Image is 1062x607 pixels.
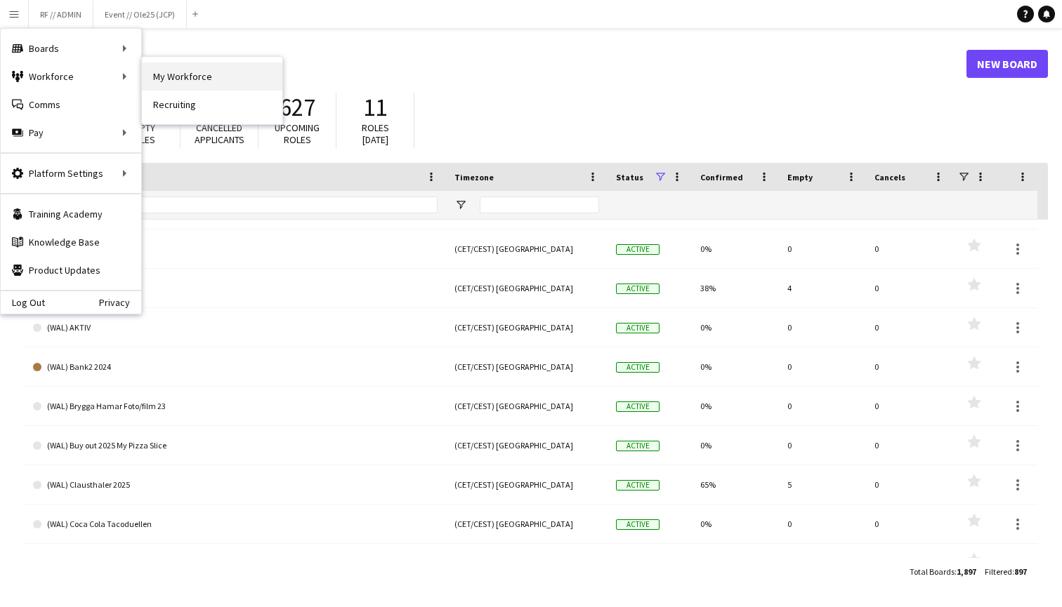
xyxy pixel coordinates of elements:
div: 0 [866,347,953,386]
span: Empty [787,172,813,182]
div: (CET/CEST) [GEOGRAPHIC_DATA] [446,308,608,347]
div: (CET/CEST) [GEOGRAPHIC_DATA] [446,544,608,582]
div: (CET/CEST) [GEOGRAPHIC_DATA] [446,229,608,268]
span: Active [616,284,660,294]
a: (WAL) Coca Cola 2023 [33,544,438,583]
span: 897 [1014,566,1027,577]
div: Boards [1,34,141,62]
a: (WAL) AKTIV [33,308,438,347]
div: 0 [866,426,953,465]
div: 38% [692,269,779,307]
span: Timezone [454,172,494,182]
div: 0% [692,426,779,465]
div: 0% [692,387,779,425]
a: (WAL) ADMIN 2025 [33,269,438,308]
a: New Board [966,50,1048,78]
div: 0 [866,229,953,268]
span: Upcoming roles [275,121,320,146]
a: (WAL) Coca Cola Tacoduellen [33,505,438,544]
div: 0 [779,308,866,347]
div: (CET/CEST) [GEOGRAPHIC_DATA] [446,387,608,425]
div: 0% [692,505,779,543]
a: (WAL) Buy out 2025 My Pizza Slice [33,426,438,465]
a: (WAL) Brygga Hamar Foto/film 23 [33,387,438,426]
span: Active [616,362,660,373]
div: 0 [866,505,953,543]
span: Active [616,244,660,255]
a: (WAL) [33,229,438,269]
span: 627 [280,92,315,123]
span: Active [616,519,660,530]
div: (CET/CEST) [GEOGRAPHIC_DATA] [446,505,608,543]
div: (CET/CEST) [GEOGRAPHIC_DATA] [446,347,608,386]
button: Open Filter Menu [454,199,467,211]
input: Timezone Filter Input [480,196,599,213]
span: Cancelled applicants [195,121,244,146]
a: (WAL) Bank2 2024 [33,347,438,387]
div: 0% [692,347,779,386]
div: Workforce [1,62,141,91]
span: Active [616,441,660,451]
div: (CET/CEST) [GEOGRAPHIC_DATA] [446,465,608,504]
div: (CET/CEST) [GEOGRAPHIC_DATA] [446,426,608,465]
h1: Boards [25,53,966,74]
a: Privacy [99,297,141,308]
div: 0 [779,426,866,465]
span: Active [616,323,660,333]
span: 1,897 [957,566,976,577]
span: Status [616,172,643,182]
div: 5 [779,465,866,504]
div: 0 [866,544,953,582]
a: Knowledge Base [1,228,141,256]
span: 11 [363,92,387,123]
a: Comms [1,91,141,119]
div: 0 [866,269,953,307]
div: 65% [692,465,779,504]
div: 0% [692,308,779,347]
button: RF // ADMIN [29,1,93,28]
div: 0% [692,229,779,268]
span: Active [616,480,660,491]
span: Active [616,401,660,412]
button: Event // Ole25 (JCP) [93,1,187,28]
div: Platform Settings [1,159,141,187]
a: Product Updates [1,256,141,284]
div: 0 [866,387,953,425]
div: 0 [779,544,866,582]
span: Confirmed [700,172,743,182]
a: Log Out [1,297,45,308]
a: Recruiting [142,91,282,119]
span: Total Boards [910,566,955,577]
div: 0 [866,465,953,504]
a: My Workforce [142,62,282,91]
div: : [910,558,976,585]
span: Roles [DATE] [362,121,389,146]
div: 0 [779,347,866,386]
div: 0 [779,387,866,425]
div: : [985,558,1027,585]
a: (WAL) Clausthaler 2025 [33,465,438,505]
span: Cancels [874,172,905,182]
div: 4 [779,269,866,307]
div: 0 [779,505,866,543]
a: Training Academy [1,200,141,228]
div: (CET/CEST) [GEOGRAPHIC_DATA] [446,269,608,307]
span: Filtered [985,566,1012,577]
div: 0 [866,308,953,347]
div: 0% [692,544,779,582]
div: 0 [779,229,866,268]
div: Pay [1,119,141,147]
input: Board name Filter Input [58,196,438,213]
